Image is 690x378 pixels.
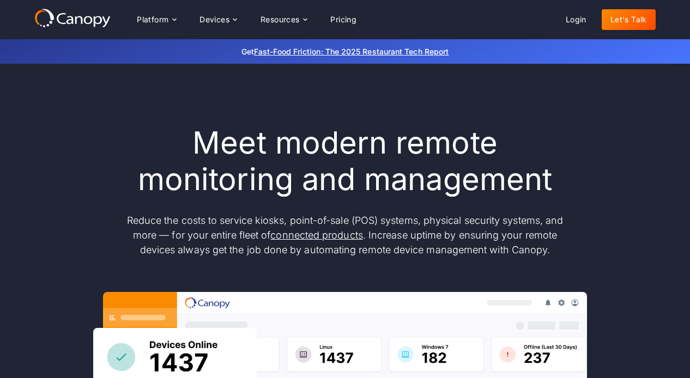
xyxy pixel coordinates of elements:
[322,9,365,30] a: Pricing
[128,9,184,31] div: Platform
[254,47,449,56] a: Fast-Food Friction: The 2025 Restaurant Tech Report
[602,9,656,30] a: Let's Talk
[199,16,229,23] div: Devices
[116,125,574,198] h1: Meet modern remote monitoring and management
[270,229,362,241] a: connected products
[78,46,612,57] p: Get
[191,9,245,31] div: Devices
[252,9,315,31] div: Resources
[557,9,595,30] a: Login
[137,16,168,23] div: Platform
[261,16,300,23] div: Resources
[116,213,574,257] p: Reduce the costs to service kiosks, point-of-sale (POS) systems, physical security systems, and m...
